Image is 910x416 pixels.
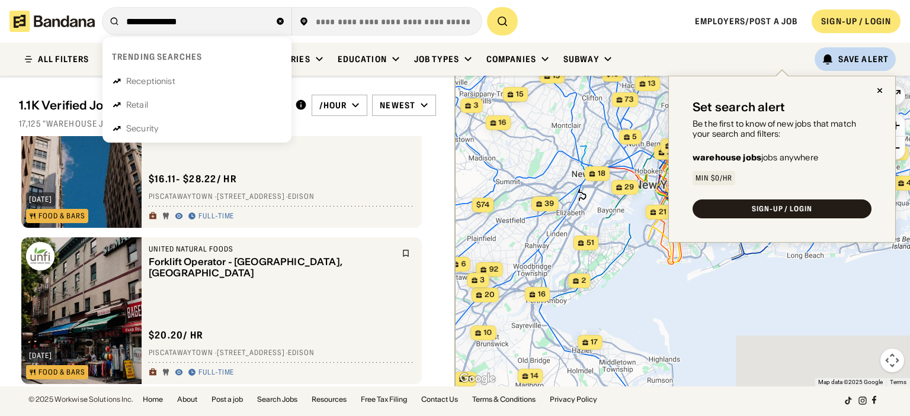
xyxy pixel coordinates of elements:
span: 15 [516,89,524,99]
span: 3 [480,275,485,285]
span: 51 [587,238,594,248]
a: Post a job [212,396,243,403]
button: Map camera controls [880,349,904,372]
span: 15 [553,71,560,81]
div: Full-time [198,368,235,378]
img: Bandana logotype [9,11,95,32]
span: $18 [606,69,619,78]
a: Open this area in Google Maps (opens a new window) [458,371,497,386]
div: $ 16.11 - $28.22 / hr [149,173,237,185]
span: 39 [544,199,554,209]
span: 278 [667,147,681,157]
span: 29 [624,182,634,192]
span: 10 [483,328,492,338]
span: 16 [538,289,546,299]
a: Search Jobs [257,396,297,403]
span: 21 [659,207,667,217]
div: Full-time [198,212,235,221]
div: Piscatawaytown · [STREET_ADDRESS] · Edison [149,192,415,202]
img: United Natural Foods logo [26,242,55,270]
a: Terms (opens in new tab) [890,379,906,385]
div: Set search alert [693,100,785,114]
span: 73 [625,95,634,105]
div: Companies [486,54,536,65]
span: 13 [648,79,656,89]
span: 5 [632,132,637,142]
div: grid [19,136,436,387]
div: United Natural Foods [149,244,395,254]
a: Privacy Policy [550,396,597,403]
div: [DATE] [29,352,52,359]
span: 3 [473,101,478,111]
div: SIGN-UP / LOGIN [752,205,812,212]
a: Free Tax Filing [361,396,407,403]
div: © 2025 Workwise Solutions Inc. [28,396,133,403]
div: [DATE] [29,196,52,203]
div: Forklift Operator - [GEOGRAPHIC_DATA], [GEOGRAPHIC_DATA] [149,256,395,279]
div: 17,125 "warehouse jobs" jobs on [DOMAIN_NAME] [19,118,436,129]
span: 2 [581,276,586,286]
div: Retail [126,101,148,109]
div: Security [126,124,159,133]
span: 16 [499,118,507,128]
div: Food & Bars [39,212,85,220]
div: $ 20.20 / hr [149,329,204,341]
div: Trending searches [112,51,202,62]
div: jobs anywhere [693,153,818,162]
div: Job Types [414,54,459,65]
span: Map data ©2025 Google [818,379,883,385]
img: Google [458,371,497,386]
div: ALL FILTERS [38,55,89,63]
span: 20 [485,290,495,300]
span: 14 [531,371,539,381]
div: Education [338,54,387,65]
div: Food & Bars [39,369,85,376]
a: Terms & Conditions [472,396,536,403]
div: Subway [563,54,599,65]
a: About [177,396,197,403]
a: Employers/Post a job [695,16,797,27]
span: 6 [461,259,466,269]
div: Receptionist [126,77,175,85]
span: 17 [591,337,598,347]
div: Newest [380,100,415,111]
div: SIGN-UP / LOGIN [821,16,891,27]
div: 1.1K Verified Jobs [19,98,286,112]
div: Be the first to know of new jobs that match your search and filters: [693,119,871,139]
div: /hour [319,100,347,111]
div: Save Alert [838,54,889,65]
div: Piscatawaytown · [STREET_ADDRESS] · Edison [149,349,415,358]
a: Contact Us [421,396,458,403]
span: $74 [476,200,489,209]
b: warehouse jobs [693,152,761,163]
div: Min $0/hr [696,175,732,182]
span: 92 [489,265,498,275]
a: Home [143,396,163,403]
a: Resources [312,396,347,403]
span: 18 [598,169,605,179]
